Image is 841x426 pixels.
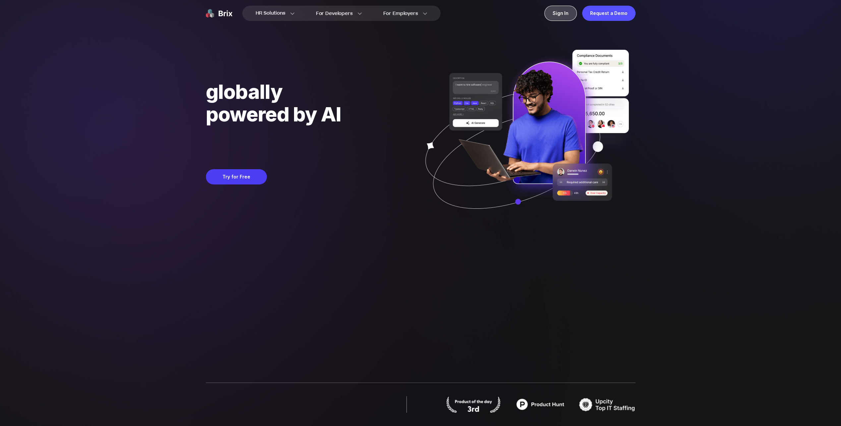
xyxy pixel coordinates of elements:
[544,6,577,21] a: Sign In
[206,80,341,103] div: globally
[512,396,569,413] img: product hunt badge
[383,10,418,17] span: For Employers
[206,169,267,184] button: Try for Free
[206,103,341,125] div: powered by AI
[579,396,635,413] img: TOP IT STAFFING
[445,396,502,413] img: product hunt badge
[582,6,635,21] a: Request a Demo
[413,50,635,228] img: ai generate
[316,10,353,17] span: For Developers
[256,8,285,19] span: HR Solutions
